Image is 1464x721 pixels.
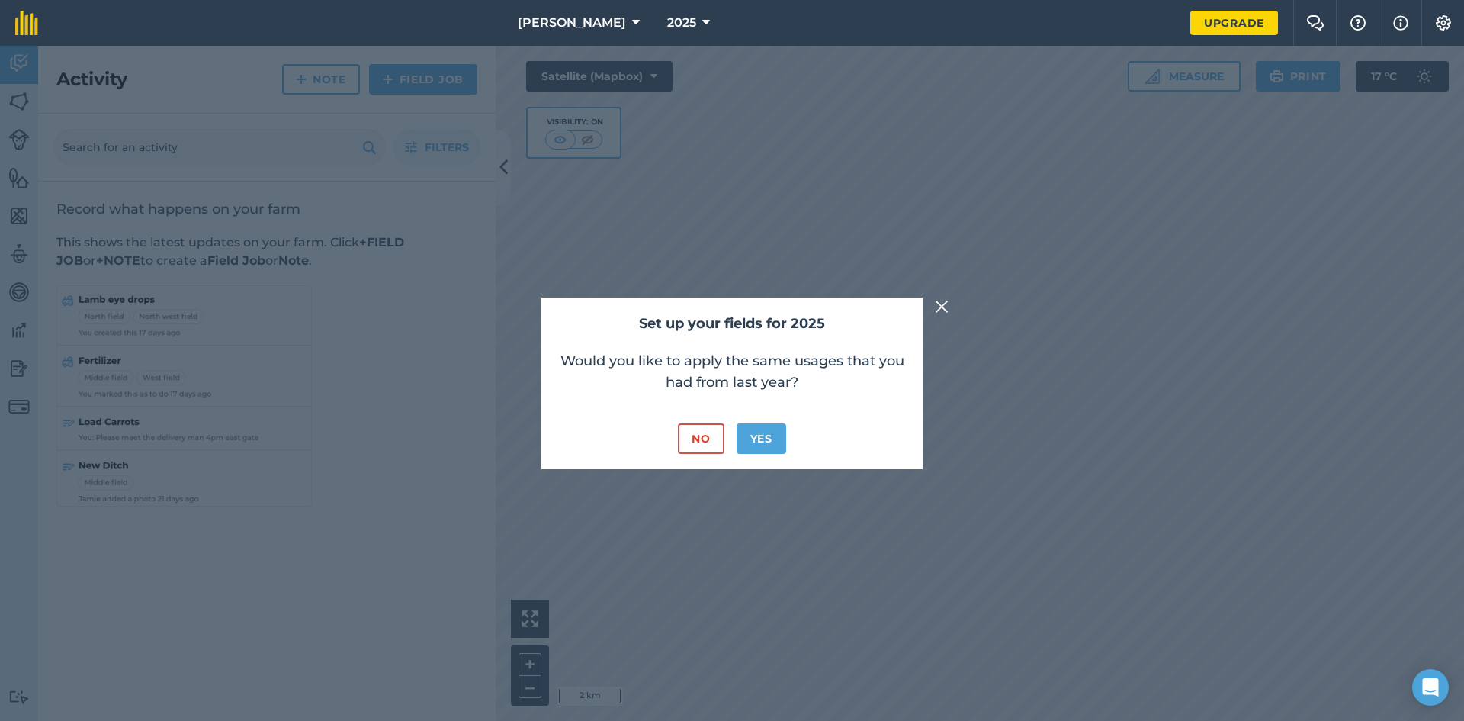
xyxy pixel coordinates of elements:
span: 2025 [667,14,696,32]
img: svg+xml;base64,PHN2ZyB4bWxucz0iaHR0cDovL3d3dy53My5vcmcvMjAwMC9zdmciIHdpZHRoPSIyMiIgaGVpZ2h0PSIzMC... [935,298,949,316]
img: Two speech bubbles overlapping with the left bubble in the forefront [1306,15,1324,31]
img: fieldmargin Logo [15,11,38,35]
img: svg+xml;base64,PHN2ZyB4bWxucz0iaHR0cDovL3d3dy53My5vcmcvMjAwMC9zdmciIHdpZHRoPSIxNyIgaGVpZ2h0PSIxNy... [1393,14,1408,32]
button: Yes [737,423,786,454]
span: [PERSON_NAME] [518,14,626,32]
button: No [678,423,724,454]
img: A question mark icon [1349,15,1367,31]
h2: Set up your fields for 2025 [557,313,907,335]
div: Open Intercom Messenger [1412,669,1449,706]
p: Would you like to apply the same usages that you had from last year? [557,350,907,393]
a: Upgrade [1190,11,1278,35]
img: A cog icon [1434,15,1453,31]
